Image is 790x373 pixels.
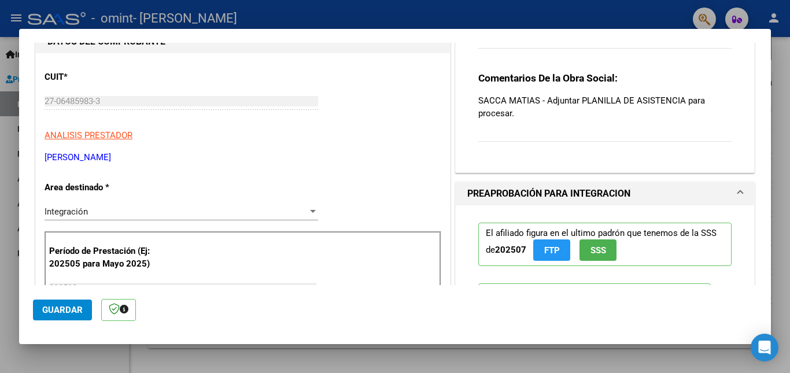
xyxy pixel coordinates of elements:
button: SSS [579,239,617,261]
p: SACCA MATIAS - Adjuntar PLANILLA DE ASISTENCIA para procesar. [478,94,732,120]
span: Integración [45,206,88,217]
button: FTP [533,239,570,261]
p: CUIT [45,71,164,84]
p: Area destinado * [45,181,164,194]
p: Período de Prestación (Ej: 202505 para Mayo 2025) [49,245,165,271]
p: El afiliado figura en el ultimo padrón que tenemos de la SSS de [478,223,732,266]
div: Open Intercom Messenger [751,334,778,361]
span: FTP [544,245,560,256]
span: ANALISIS PRESTADOR [45,130,132,141]
strong: 202507 [495,245,526,255]
p: [PERSON_NAME] [45,151,441,164]
strong: Comentarios De la Obra Social: [478,72,618,84]
button: Guardar [33,300,92,320]
h1: PREAPROBACIÓN PARA INTEGRACION [467,187,630,201]
span: SSS [590,245,606,256]
span: Guardar [42,305,83,315]
mat-expansion-panel-header: PREAPROBACIÓN PARA INTEGRACION [456,182,754,205]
